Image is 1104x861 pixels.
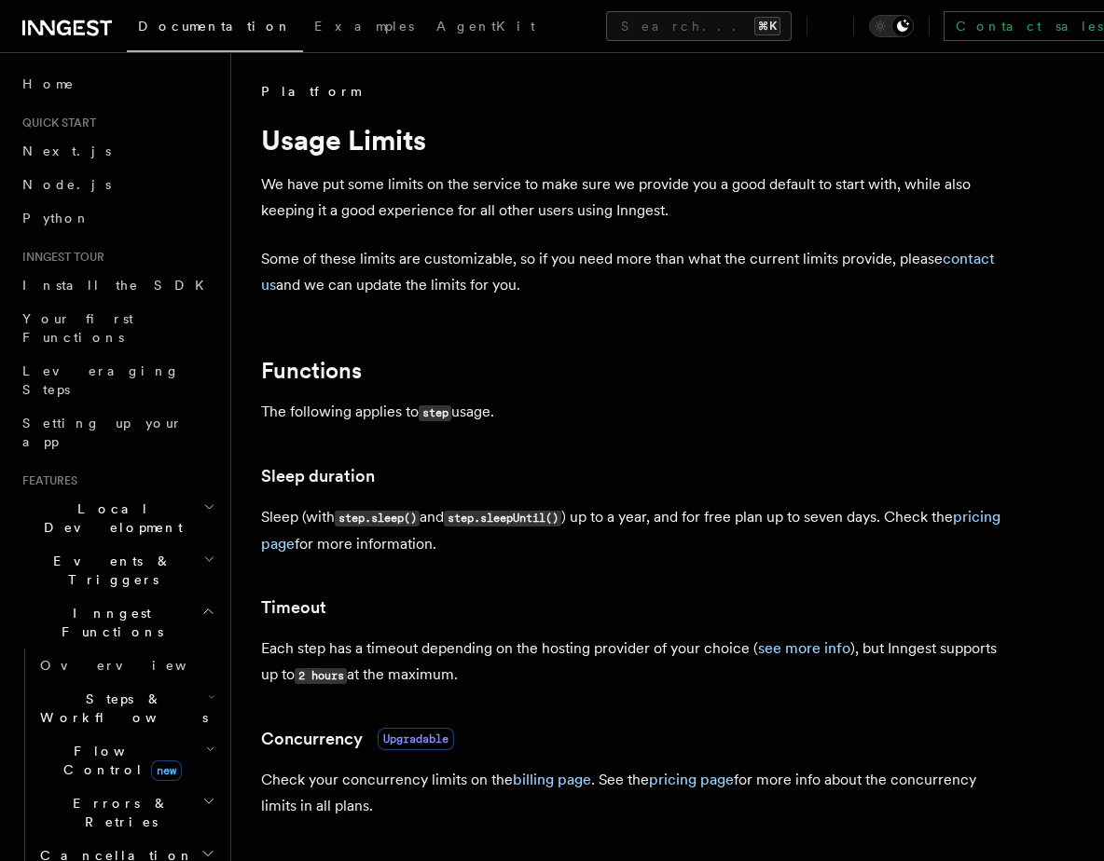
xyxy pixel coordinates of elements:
[335,511,420,526] code: step.sleep()
[513,771,591,788] a: billing page
[22,416,183,449] span: Setting up your app
[261,767,1007,819] p: Check your concurrency limits on the . See the for more info about the concurrency limits in all ...
[33,690,208,727] span: Steps & Workflows
[378,728,454,750] span: Upgradable
[22,311,133,345] span: Your first Functions
[314,19,414,34] span: Examples
[436,19,535,34] span: AgentKit
[15,116,96,130] span: Quick start
[869,15,914,37] button: Toggle dark mode
[261,358,362,384] a: Functions
[15,406,219,458] a: Setting up your app
[15,201,219,235] a: Python
[33,786,219,839] button: Errors & Retries
[22,177,111,192] span: Node.js
[33,682,219,734] button: Steps & Workflows
[15,552,203,589] span: Events & Triggers
[261,171,1007,224] p: We have put some limits on the service to make sure we provide you a good default to start with, ...
[649,771,734,788] a: pricing page
[419,405,451,421] code: step
[15,596,219,649] button: Inngest Functions
[261,594,326,621] a: Timeout
[15,354,219,406] a: Leveraging Steps
[15,544,219,596] button: Events & Triggers
[138,19,292,34] span: Documentation
[33,742,205,779] span: Flow Control
[15,492,219,544] button: Local Development
[22,363,180,397] span: Leveraging Steps
[33,649,219,682] a: Overview
[261,399,1007,426] p: The following applies to usage.
[425,6,546,50] a: AgentKit
[22,143,111,158] span: Next.js
[303,6,425,50] a: Examples
[15,134,219,168] a: Next.js
[261,635,1007,689] p: Each step has a timeout depending on the hosting provider of your choice ( ), but Inngest support...
[127,6,303,52] a: Documentation
[261,726,454,752] a: ConcurrencyUpgradable
[33,734,219,786] button: Flow Controlnew
[151,760,182,781] span: new
[15,67,219,101] a: Home
[754,17,780,35] kbd: ⌘K
[261,504,1007,557] p: Sleep (with and ) up to a year, and for free plan up to seven days. Check the for more information.
[15,302,219,354] a: Your first Functions
[15,473,77,488] span: Features
[15,168,219,201] a: Node.js
[22,278,215,293] span: Install the SDK
[606,11,792,41] button: Search...⌘K
[22,75,75,93] span: Home
[295,668,347,684] code: 2 hours
[261,246,1007,298] p: Some of these limits are customizable, so if you need more than what the current limits provide, ...
[15,604,201,641] span: Inngest Functions
[261,123,1007,157] h1: Usage Limits
[15,499,203,537] span: Local Development
[33,794,202,831] span: Errors & Retries
[261,463,375,489] a: Sleep duration
[261,82,360,101] span: Platform
[15,250,104,265] span: Inngest tour
[15,268,219,302] a: Install the SDK
[758,639,850,657] a: see more info
[40,658,232,673] span: Overview
[22,211,90,225] span: Python
[444,511,561,526] code: step.sleepUntil()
